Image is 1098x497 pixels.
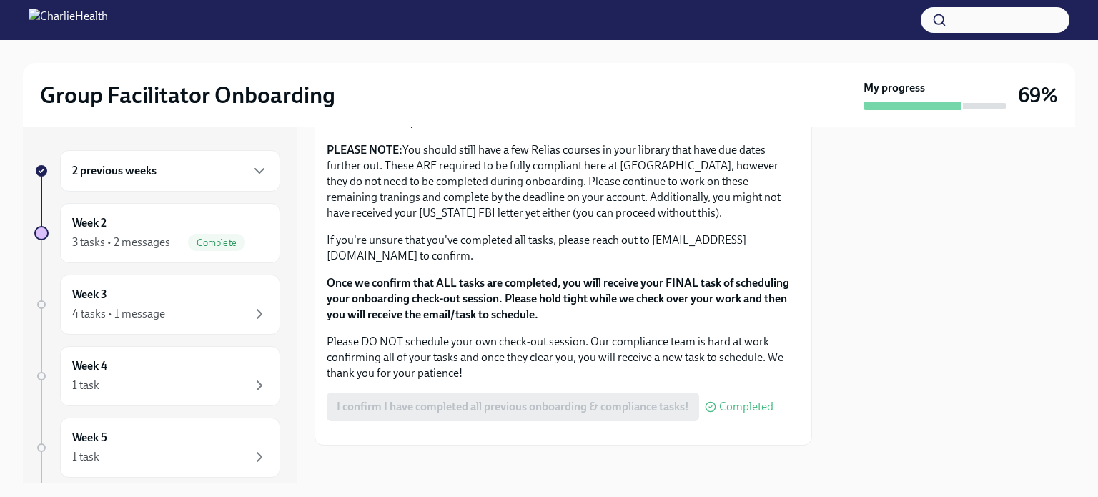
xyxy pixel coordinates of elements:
h3: 69% [1018,82,1058,108]
h6: Week 2 [72,215,107,231]
div: 1 task [72,378,99,393]
p: If you're unsure that you've completed all tasks, please reach out to [EMAIL_ADDRESS][DOMAIN_NAME... [327,232,800,264]
span: Completed [719,401,773,413]
h2: Group Facilitator Onboarding [40,81,335,109]
p: You should still have a few Relias courses in your library that have due dates further out. These... [327,142,800,221]
div: 1 task [72,449,99,465]
h6: Week 5 [72,430,107,446]
a: Week 51 task [34,418,280,478]
h6: Week 4 [72,358,107,374]
strong: Once we confirm that ALL tasks are completed, you will receive your FINAL task of scheduling your... [327,276,789,321]
p: Please DO NOT schedule your own check-out session. Our compliance team is hard at work confirming... [327,334,800,381]
div: 3 tasks • 2 messages [72,235,170,250]
strong: PLEASE NOTE: [327,143,402,157]
div: 2 previous weeks [60,150,280,192]
strong: My progress [864,80,925,96]
h6: 2 previous weeks [72,163,157,179]
img: CharlieHealth [29,9,108,31]
span: Complete [188,237,245,248]
a: Week 34 tasks • 1 message [34,275,280,335]
a: Week 41 task [34,346,280,406]
a: Week 23 tasks • 2 messagesComplete [34,203,280,263]
h6: Week 3 [72,287,107,302]
div: 4 tasks • 1 message [72,306,165,322]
